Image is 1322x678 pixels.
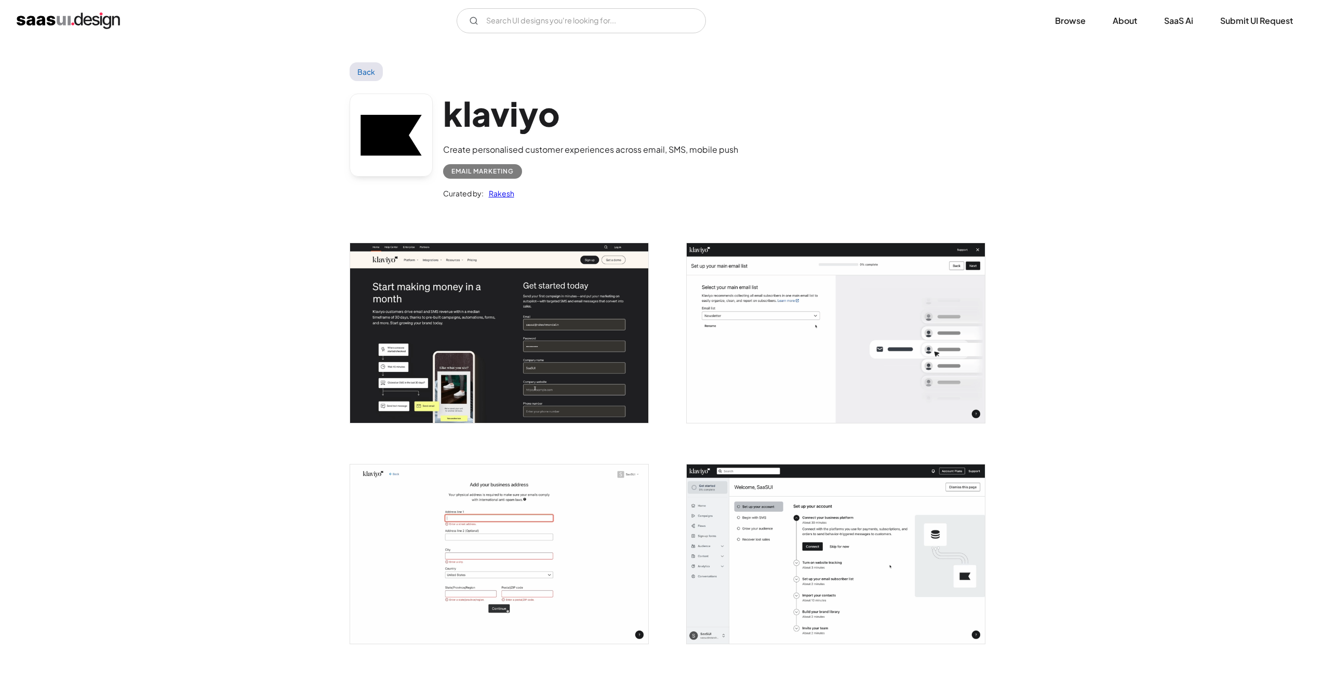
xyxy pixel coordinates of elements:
img: 66275cca26725af7b40edbd0_onboarding%2003%20error%20message.png [350,464,648,644]
img: 66275ccbea573b37e95655a2_Sign%20up.png [350,243,648,422]
a: open lightbox [687,243,985,422]
input: Search UI designs you're looking for... [457,8,706,33]
a: Browse [1043,9,1098,32]
div: Email Marketing [451,165,514,178]
div: Curated by: [443,187,484,200]
img: 66275ccce9204c5d441b94df_setup%20email%20List%20.png [687,243,985,422]
a: Rakesh [484,187,514,200]
a: About [1100,9,1150,32]
img: 66275ccb6c661616acba25d2_Home%20Screen%2001.png [687,464,985,644]
h1: klaviyo [443,94,738,134]
a: open lightbox [687,464,985,644]
a: Submit UI Request [1208,9,1305,32]
a: home [17,12,120,29]
div: Create personalised customer experiences across email, SMS, mobile push [443,143,738,156]
a: Back [350,62,383,81]
form: Email Form [457,8,706,33]
a: open lightbox [350,243,648,422]
a: open lightbox [350,464,648,644]
a: SaaS Ai [1152,9,1206,32]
